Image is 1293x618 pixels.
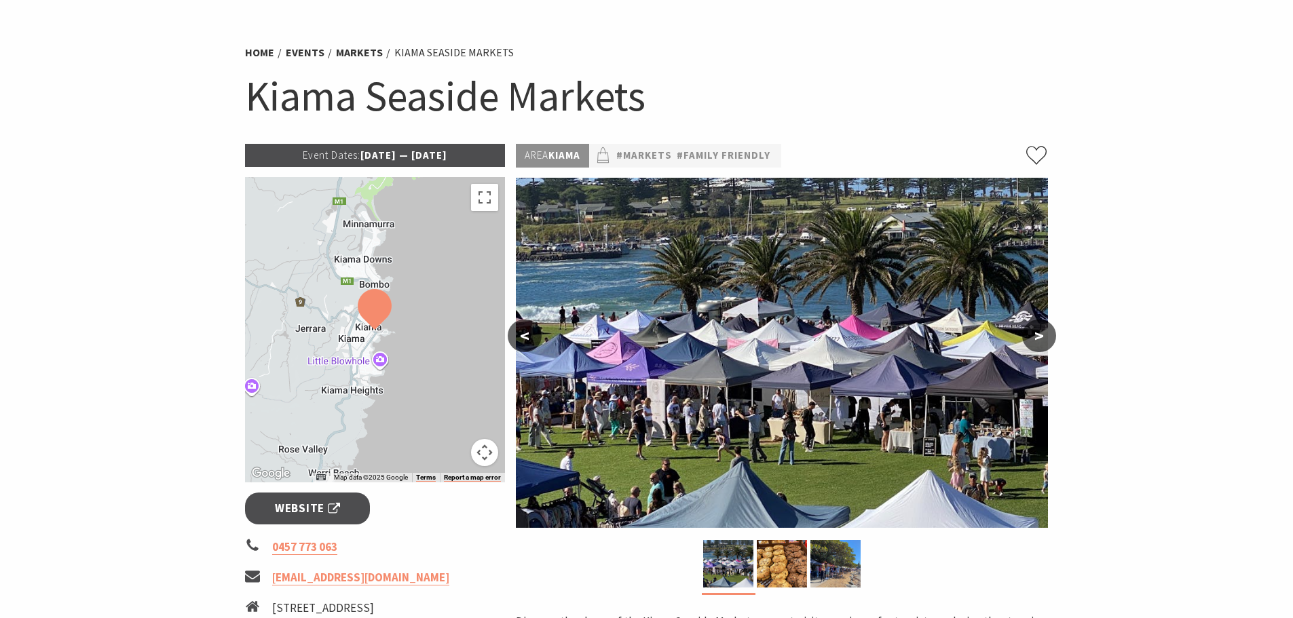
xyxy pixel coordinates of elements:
[508,320,542,352] button: <
[272,539,337,555] a: 0457 773 063
[248,465,293,482] img: Google
[444,474,501,482] a: Report a map error
[286,45,324,60] a: Events
[245,144,506,167] p: [DATE] — [DATE]
[248,465,293,482] a: Open this area in Google Maps (opens a new window)
[471,439,498,466] button: Map camera controls
[275,499,340,518] span: Website
[616,147,672,164] a: #Markets
[272,570,449,585] a: [EMAIL_ADDRESS][DOMAIN_NAME]
[394,44,514,62] li: Kiama Seaside Markets
[516,178,1048,528] img: Kiama Seaside Market
[810,540,861,587] img: market photo
[525,149,548,161] span: Area
[703,540,753,587] img: Kiama Seaside Market
[677,147,770,164] a: #Family Friendly
[272,599,404,617] li: [STREET_ADDRESS]
[471,184,498,211] button: Toggle fullscreen view
[1022,320,1056,352] button: >
[303,149,360,161] span: Event Dates:
[245,45,274,60] a: Home
[334,474,408,481] span: Map data ©2025 Google
[316,473,326,482] button: Keyboard shortcuts
[245,69,1049,123] h1: Kiama Seaside Markets
[757,540,807,587] img: Market ptoduce
[336,45,383,60] a: Markets
[516,144,589,168] p: Kiama
[416,474,436,482] a: Terms (opens in new tab)
[245,493,371,524] a: Website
